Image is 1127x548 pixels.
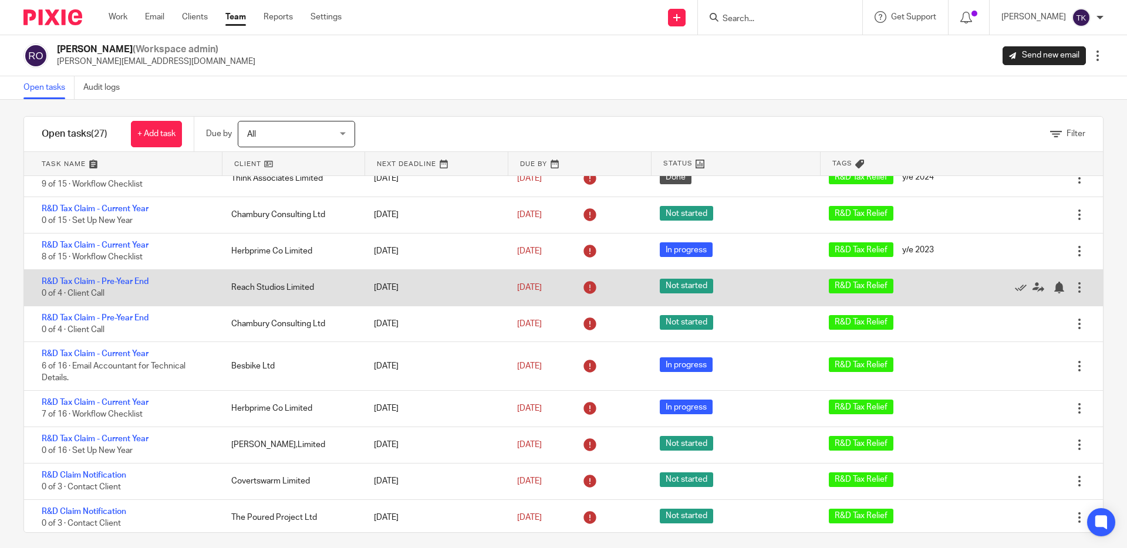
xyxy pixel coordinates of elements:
a: Reports [264,11,293,23]
a: Send new email [1003,46,1086,65]
div: The Poured Project Ltd [220,506,362,529]
span: Not started [660,472,713,487]
a: R&D Tax Claim - Current Year [42,241,149,249]
p: Due by [206,128,232,140]
span: [DATE] [517,247,542,255]
span: R&D Tax Relief [829,436,893,451]
span: 0 of 16 · Set Up New Year [42,446,133,455]
span: 8 of 15 · Workflow Checklist [42,253,143,261]
span: Status [663,158,693,168]
span: y/e 2023 [896,242,940,257]
div: [DATE] [362,506,505,529]
p: [PERSON_NAME][EMAIL_ADDRESS][DOMAIN_NAME] [57,56,255,67]
span: R&D Tax Relief [829,279,893,293]
div: Chambury Consulting Ltd [220,312,362,336]
div: Chambury Consulting Ltd [220,203,362,226]
a: + Add task [131,121,182,147]
span: Not started [660,279,713,293]
a: R&D Tax Claim - Pre-Year End [42,278,149,286]
span: R&D Tax Relief [829,170,893,184]
p: [PERSON_NAME] [1001,11,1066,23]
span: [DATE] [517,174,542,182]
span: In progress [660,400,713,414]
a: Email [145,11,164,23]
div: [DATE] [362,239,505,263]
span: Not started [660,436,713,451]
span: [DATE] [517,404,542,412]
span: 0 of 4 · Client Call [42,326,104,334]
span: Get Support [891,13,936,21]
a: Open tasks [23,76,75,99]
div: [DATE] [362,469,505,493]
img: Pixie [23,9,82,25]
span: 0 of 15 · Set Up New Year [42,217,133,225]
span: 7 of 16 · Workflow Checklist [42,411,143,419]
span: R&D Tax Relief [829,357,893,372]
span: R&D Tax Relief [829,400,893,414]
a: Work [109,11,127,23]
a: R&D Tax Claim - Current Year [42,398,149,407]
div: [DATE] [362,167,505,190]
a: R&D Claim Notification [42,508,126,516]
a: Team [225,11,246,23]
a: Clients [182,11,208,23]
div: [PERSON_NAME],Limited [220,433,362,456]
span: (Workspace admin) [133,45,218,54]
span: Done [660,170,691,184]
span: R&D Tax Relief [829,509,893,523]
span: [DATE] [517,441,542,449]
span: R&D Tax Relief [829,206,893,221]
span: All [247,130,256,138]
img: svg%3E [23,43,48,68]
span: Not started [660,315,713,330]
span: [DATE] [517,283,542,292]
div: Covertswarm Limited [220,469,362,493]
div: Think Associates Limited [220,167,362,190]
div: [DATE] [362,312,505,336]
div: [DATE] [362,433,505,456]
span: Tags [832,158,852,168]
a: R&D Tax Claim - Current Year [42,435,149,443]
span: In progress [660,242,713,257]
div: Herbprime Co Limited [220,239,362,263]
span: [DATE] [517,477,542,485]
span: 9 of 15 · Workflow Checklist [42,181,143,189]
span: 0 of 3 · Contact Client [42,519,121,527]
a: Settings [311,11,342,23]
span: R&D Tax Relief [829,472,893,487]
span: (27) [91,129,107,138]
span: [DATE] [517,211,542,219]
span: y/e 2024 [896,170,940,184]
h2: [PERSON_NAME] [57,43,255,56]
span: In progress [660,357,713,372]
span: Not started [660,206,713,221]
span: [DATE] [517,513,542,522]
a: Mark as done [1015,282,1032,293]
input: Search [721,14,827,25]
a: R&D Tax Claim - Current Year [42,350,149,358]
div: Herbprime Co Limited [220,397,362,420]
span: Filter [1067,130,1085,138]
div: Reach Studios Limited [220,276,362,299]
span: [DATE] [517,362,542,370]
div: [DATE] [362,397,505,420]
a: Audit logs [83,76,129,99]
a: R&D Tax Claim - Pre-Year End [42,314,149,322]
span: R&D Tax Relief [829,242,893,257]
a: R&D Claim Notification [42,471,126,479]
div: [DATE] [362,203,505,226]
div: [DATE] [362,354,505,378]
div: [DATE] [362,276,505,299]
span: [DATE] [517,320,542,328]
span: R&D Tax Relief [829,315,893,330]
img: svg%3E [1072,8,1091,27]
div: Besbike Ltd [220,354,362,378]
span: 6 of 16 · Email Accountant for Technical Details. [42,362,185,383]
h1: Open tasks [42,128,107,140]
span: 0 of 4 · Client Call [42,289,104,297]
a: R&D Tax Claim - Current Year [42,205,149,213]
span: Not started [660,509,713,523]
span: 0 of 3 · Contact Client [42,483,121,491]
